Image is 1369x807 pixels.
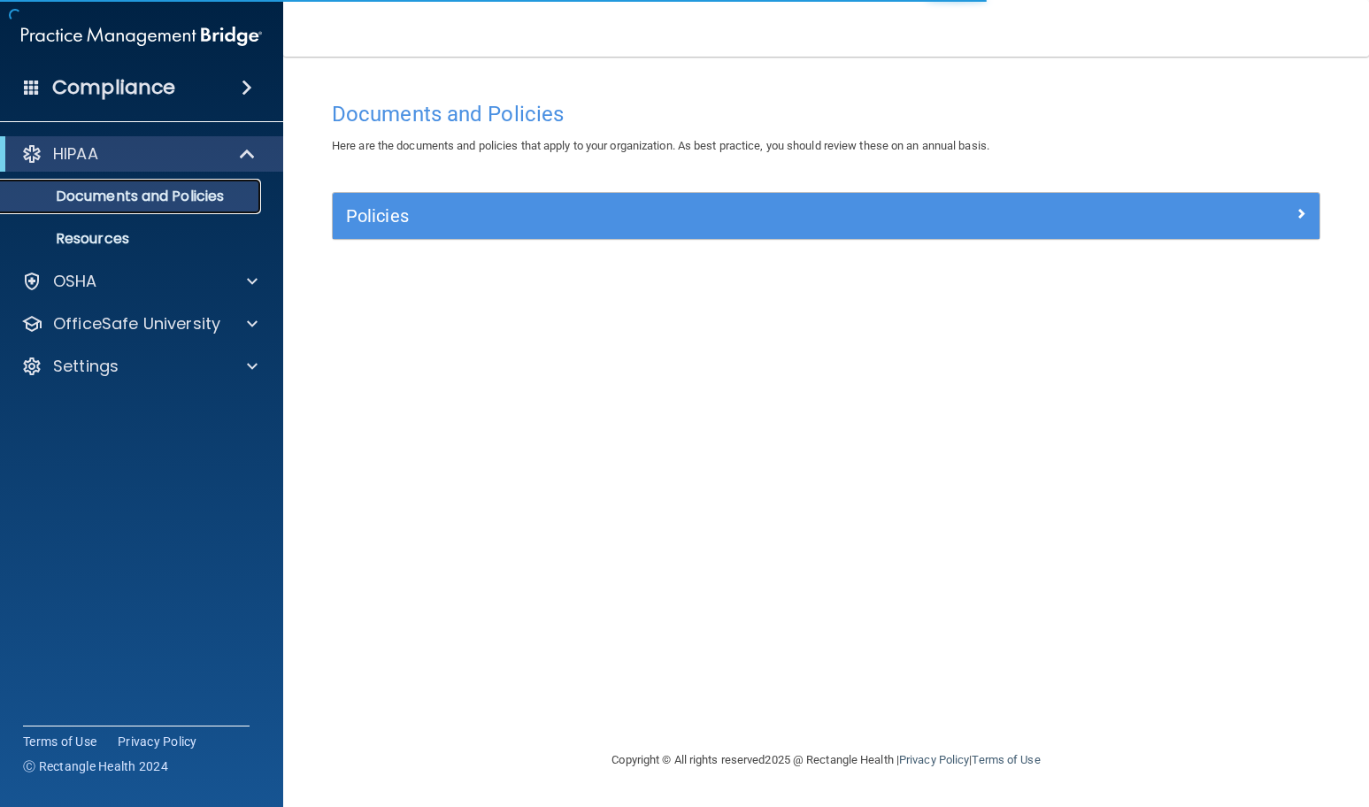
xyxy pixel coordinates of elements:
[21,143,257,165] a: HIPAA
[972,753,1040,766] a: Terms of Use
[23,733,96,750] a: Terms of Use
[21,271,258,292] a: OSHA
[53,356,119,377] p: Settings
[53,313,220,334] p: OfficeSafe University
[504,732,1150,788] div: Copyright © All rights reserved 2025 @ Rectangle Health | |
[21,19,262,54] img: PMB logo
[346,202,1306,230] a: Policies
[346,206,1059,226] h5: Policies
[899,753,969,766] a: Privacy Policy
[118,733,197,750] a: Privacy Policy
[53,271,97,292] p: OSHA
[12,188,253,205] p: Documents and Policies
[21,313,258,334] a: OfficeSafe University
[53,143,98,165] p: HIPAA
[52,75,175,100] h4: Compliance
[332,139,989,152] span: Here are the documents and policies that apply to your organization. As best practice, you should...
[23,757,168,775] span: Ⓒ Rectangle Health 2024
[332,103,1320,126] h4: Documents and Policies
[12,230,253,248] p: Resources
[21,356,258,377] a: Settings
